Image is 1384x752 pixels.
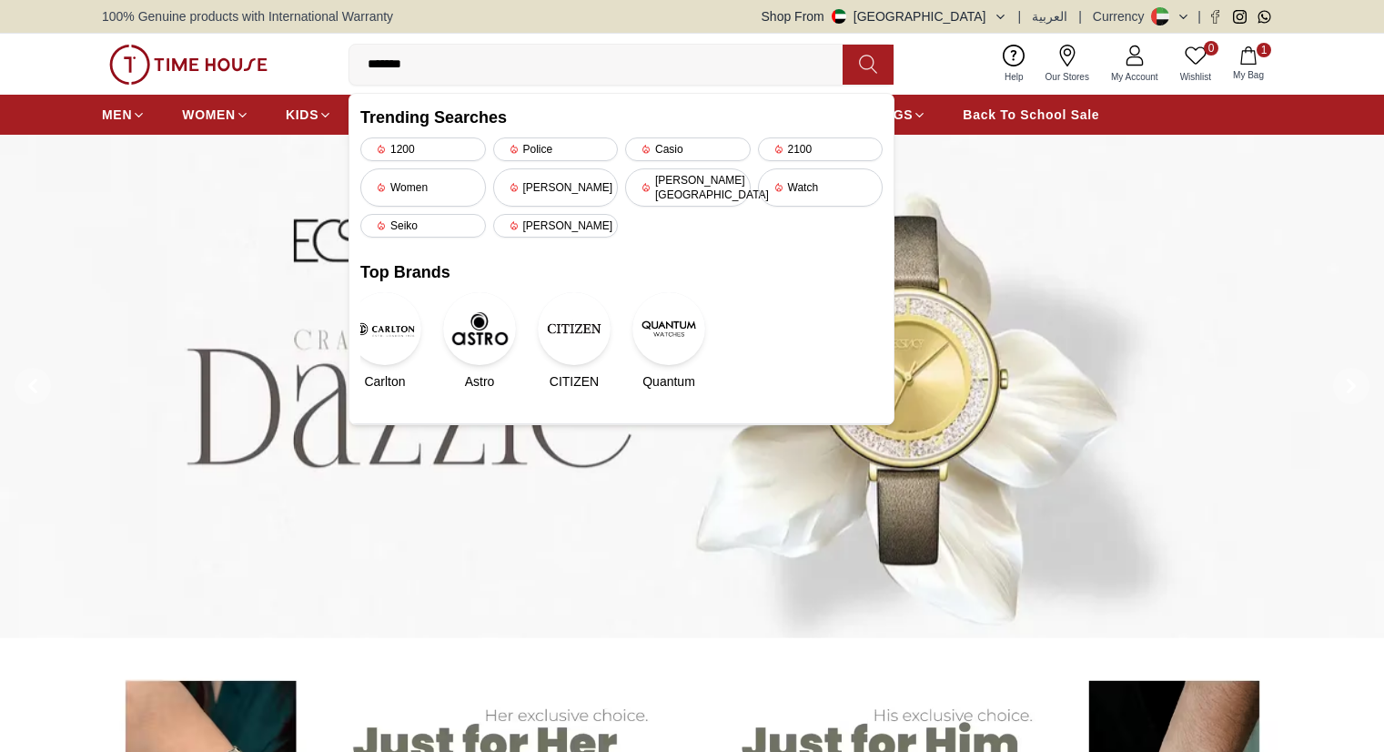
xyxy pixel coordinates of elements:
[832,9,846,24] img: United Arab Emirates
[1204,41,1218,56] span: 0
[874,98,926,131] a: BAGS
[550,292,599,391] a: CITIZENCITIZEN
[360,259,883,285] h2: Top Brands
[360,137,486,161] div: 1200
[465,372,495,391] span: Astro
[1032,7,1067,25] button: العربية
[493,168,619,207] div: [PERSON_NAME]
[1078,7,1082,25] span: |
[963,106,1099,124] span: Back To School Sale
[1169,41,1222,87] a: 0Wishlist
[286,106,318,124] span: KIDS
[963,98,1099,131] a: Back To School Sale
[102,106,132,124] span: MEN
[360,214,486,238] div: Seiko
[493,137,619,161] div: Police
[1233,10,1247,24] a: Instagram
[1257,43,1271,57] span: 1
[182,106,236,124] span: WOMEN
[286,98,332,131] a: KIDS
[1018,7,1022,25] span: |
[625,168,751,207] div: [PERSON_NAME][GEOGRAPHIC_DATA]
[625,137,751,161] div: Casio
[349,292,421,365] img: Carlton
[762,7,1007,25] button: Shop From[GEOGRAPHIC_DATA]
[1035,41,1100,87] a: Our Stores
[1222,43,1275,86] button: 1My Bag
[360,105,883,130] h2: Trending Searches
[109,45,268,85] img: ...
[550,372,599,391] span: CITIZEN
[1197,7,1201,25] span: |
[102,98,146,131] a: MEN
[632,292,705,365] img: Quantum
[1208,10,1222,24] a: Facebook
[360,168,486,207] div: Women
[758,168,884,207] div: Watch
[493,214,619,238] div: [PERSON_NAME]
[1226,68,1271,82] span: My Bag
[758,137,884,161] div: 2100
[1093,7,1152,25] div: Currency
[443,292,516,365] img: Astro
[1038,70,1096,84] span: Our Stores
[360,292,409,391] a: CarltonCarlton
[1258,10,1271,24] a: Whatsapp
[538,292,611,365] img: CITIZEN
[997,70,1031,84] span: Help
[102,7,393,25] span: 100% Genuine products with International Warranty
[364,372,405,391] span: Carlton
[1104,70,1166,84] span: My Account
[994,41,1035,87] a: Help
[642,372,695,391] span: Quantum
[644,292,693,391] a: QuantumQuantum
[1173,70,1218,84] span: Wishlist
[455,292,504,391] a: AstroAstro
[182,98,249,131] a: WOMEN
